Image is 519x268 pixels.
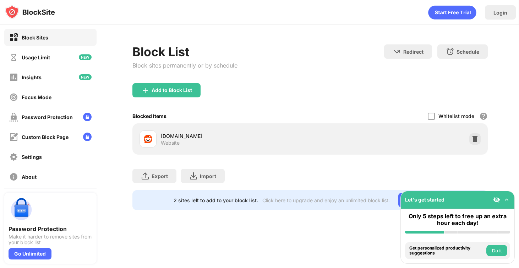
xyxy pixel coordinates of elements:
img: favicons [144,135,152,143]
img: eye-not-visible.svg [493,196,500,203]
img: block-on.svg [9,33,18,42]
img: omni-setup-toggle.svg [503,196,510,203]
img: push-password-protection.svg [9,197,34,223]
img: password-protection-off.svg [9,113,18,122]
button: Do it [486,245,507,256]
img: new-icon.svg [79,74,92,80]
div: Export [152,173,168,179]
div: Let's get started [405,197,444,203]
div: Blocked Items [132,113,166,119]
img: new-icon.svg [79,54,92,60]
img: insights-off.svg [9,73,18,82]
div: Import [200,173,216,179]
div: Block sites permanently or by schedule [132,62,237,69]
div: Usage Limit [22,54,50,60]
img: settings-off.svg [9,152,18,161]
div: About [22,174,37,180]
img: logo-blocksite.svg [5,5,55,19]
div: Insights [22,74,42,80]
div: Settings [22,154,42,160]
div: Block List [132,44,237,59]
div: Whitelist mode [438,113,474,119]
img: about-off.svg [9,172,18,181]
div: Custom Block Page [22,134,69,140]
div: Get personalized productivity suggestions [409,246,485,256]
div: Login [493,10,507,16]
div: Password Protection [22,114,73,120]
div: animation [428,5,476,20]
div: Go Unlimited [398,193,447,207]
div: Only 5 steps left to free up an extra hour each day! [405,213,510,226]
div: [DOMAIN_NAME] [161,132,310,140]
img: focus-off.svg [9,93,18,102]
img: lock-menu.svg [83,133,92,141]
div: 2 sites left to add to your block list. [174,197,258,203]
div: Schedule [457,49,479,55]
div: Website [161,140,180,146]
img: customize-block-page-off.svg [9,133,18,141]
div: Password Protection [9,225,92,232]
img: time-usage-off.svg [9,53,18,62]
div: Block Sites [22,34,48,41]
div: Redirect [403,49,424,55]
img: lock-menu.svg [83,113,92,121]
div: Focus Mode [22,94,51,100]
div: Click here to upgrade and enjoy an unlimited block list. [262,197,390,203]
div: Go Unlimited [9,248,51,259]
div: Add to Block List [152,87,192,93]
div: Make it harder to remove sites from your block list [9,234,92,245]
